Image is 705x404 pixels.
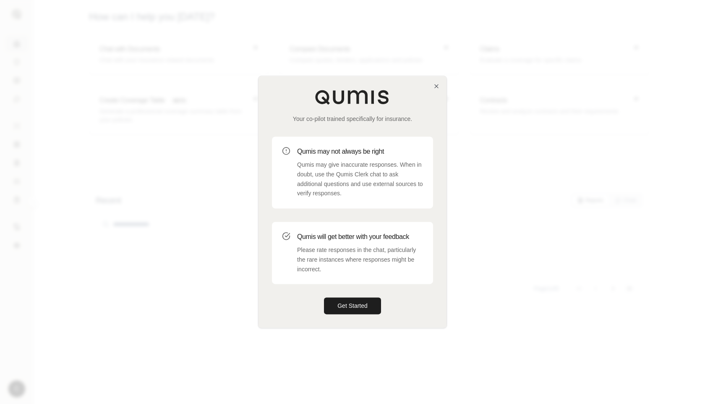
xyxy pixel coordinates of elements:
[315,89,390,105] img: Qumis Logo
[272,115,433,123] p: Your co-pilot trained specifically for insurance.
[297,160,423,198] p: Qumis may give inaccurate responses. When in doubt, use the Qumis Clerk chat to ask additional qu...
[297,147,423,157] h3: Qumis may not always be right
[297,232,423,242] h3: Qumis will get better with your feedback
[324,298,381,315] button: Get Started
[297,245,423,274] p: Please rate responses in the chat, particularly the rare instances where responses might be incor...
